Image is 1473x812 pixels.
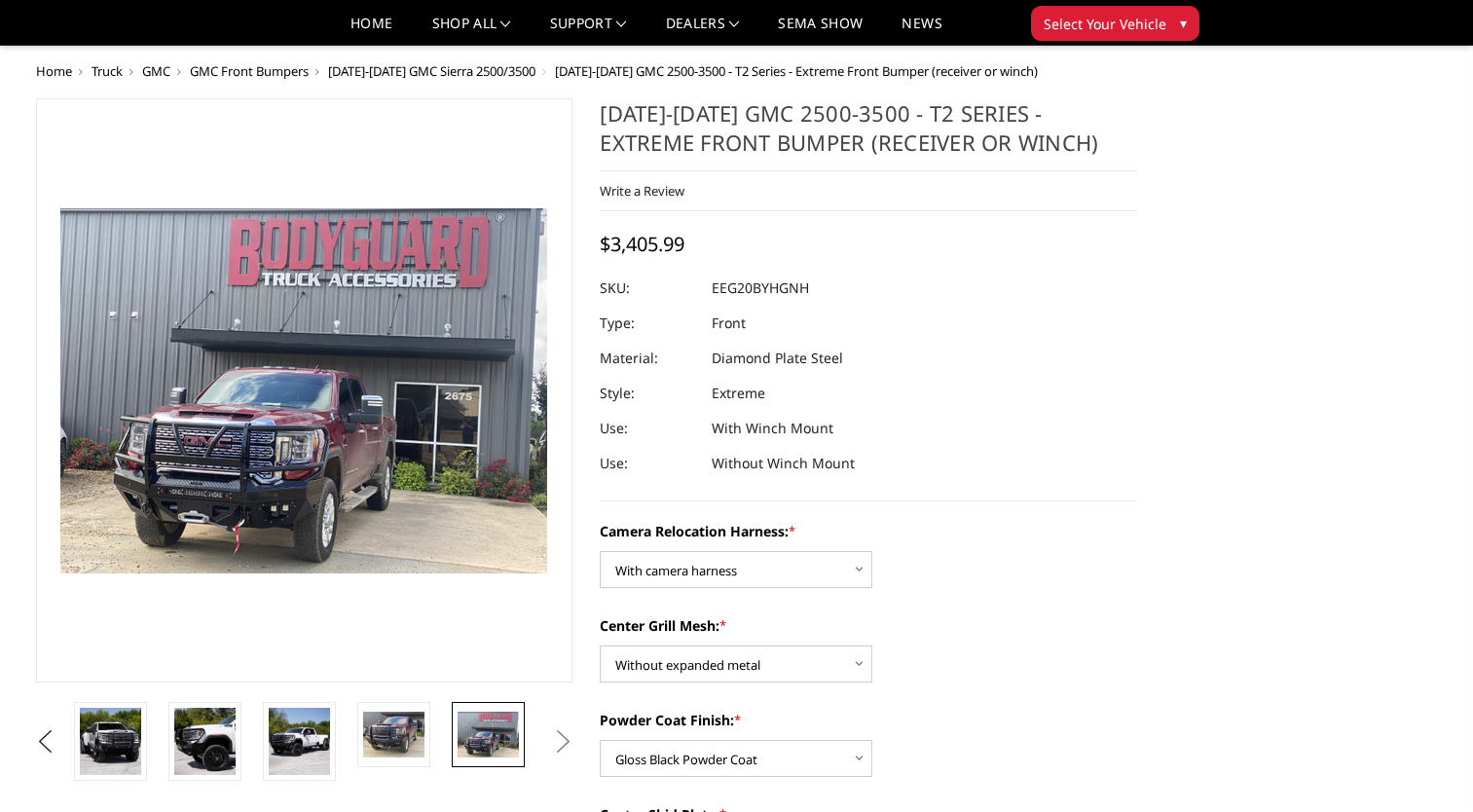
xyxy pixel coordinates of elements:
label: Camera Relocation Harness: [600,521,1137,541]
button: Previous [31,727,60,757]
dd: EEG20BYHGNH [712,271,809,306]
dt: Use: [600,446,697,481]
a: GMC [142,62,170,80]
img: 2020-2023 GMC 2500-3500 - T2 Series - Extreme Front Bumper (receiver or winch) [458,712,519,757]
span: $3,405.99 [600,231,684,257]
dt: Material: [600,341,697,376]
a: GMC Front Bumpers [190,62,309,80]
a: SEMA Show [778,17,863,45]
span: [DATE]-[DATE] GMC 2500-3500 - T2 Series - Extreme Front Bumper (receiver or winch) [555,62,1038,80]
a: shop all [432,17,511,45]
dd: Front [712,306,746,341]
button: Select Your Vehicle [1031,6,1199,41]
dt: Use: [600,411,697,446]
img: 2020-2023 GMC 2500-3500 - T2 Series - Extreme Front Bumper (receiver or winch) [80,708,141,775]
a: [DATE]-[DATE] GMC Sierra 2500/3500 [328,62,535,80]
button: Next [548,727,577,757]
a: Home [350,17,392,45]
a: Write a Review [600,182,684,200]
a: Dealers [666,17,740,45]
a: Support [550,17,627,45]
a: Home [36,62,72,80]
span: ▾ [1180,13,1187,33]
img: 2020-2023 GMC 2500-3500 - T2 Series - Extreme Front Bumper (receiver or winch) [269,708,330,775]
dd: Diamond Plate Steel [712,341,843,376]
label: Powder Coat Finish: [600,710,1137,730]
a: 2020-2023 GMC 2500-3500 - T2 Series - Extreme Front Bumper (receiver or winch) [36,98,573,683]
a: Truck [92,62,123,80]
dt: Type: [600,306,697,341]
span: Select Your Vehicle [1044,14,1166,34]
img: 2020-2023 GMC 2500-3500 - T2 Series - Extreme Front Bumper (receiver or winch) [363,712,424,757]
a: News [902,17,941,45]
dd: Without Winch Mount [712,446,855,481]
dt: SKU: [600,271,697,306]
dd: Extreme [712,376,765,411]
h1: [DATE]-[DATE] GMC 2500-3500 - T2 Series - Extreme Front Bumper (receiver or winch) [600,98,1137,171]
dt: Style: [600,376,697,411]
label: Center Grill Mesh: [600,615,1137,636]
dd: With Winch Mount [712,411,833,446]
img: 2020-2023 GMC 2500-3500 - T2 Series - Extreme Front Bumper (receiver or winch) [174,708,236,775]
